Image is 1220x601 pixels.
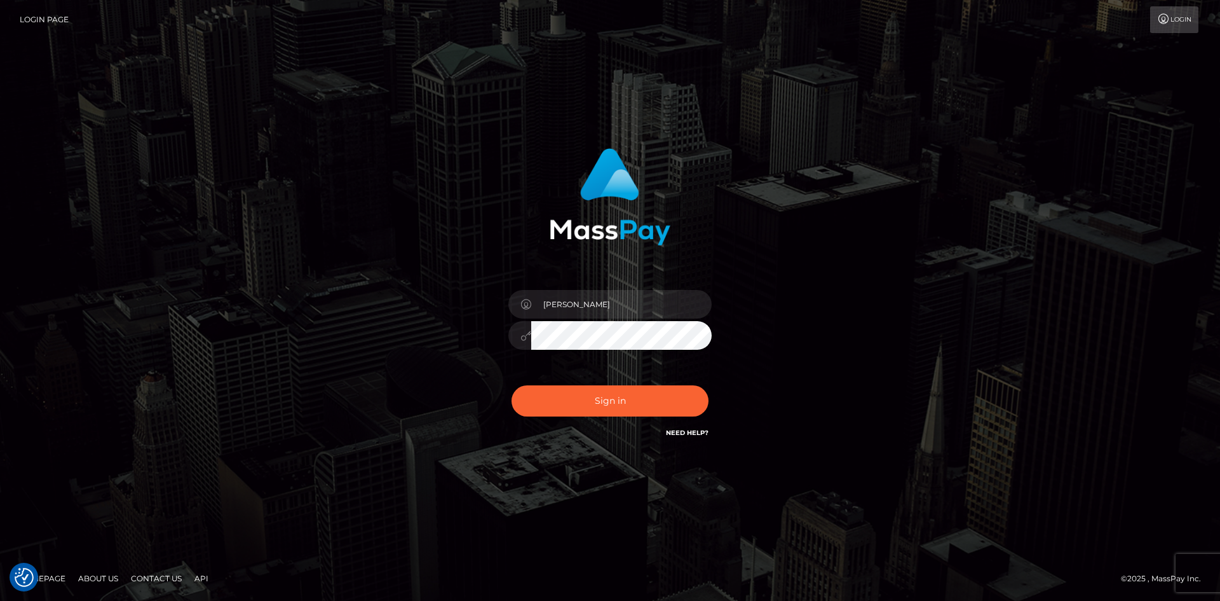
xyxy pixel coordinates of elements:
[14,569,71,588] a: Homepage
[531,290,712,319] input: Username...
[20,6,69,33] a: Login Page
[550,148,670,245] img: MassPay Login
[512,385,708,417] button: Sign in
[189,569,213,588] a: API
[15,568,34,587] button: Consent Preferences
[1121,572,1210,586] div: © 2025 , MassPay Inc.
[1150,6,1198,33] a: Login
[73,569,123,588] a: About Us
[126,569,187,588] a: Contact Us
[15,568,34,587] img: Revisit consent button
[666,429,708,437] a: Need Help?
